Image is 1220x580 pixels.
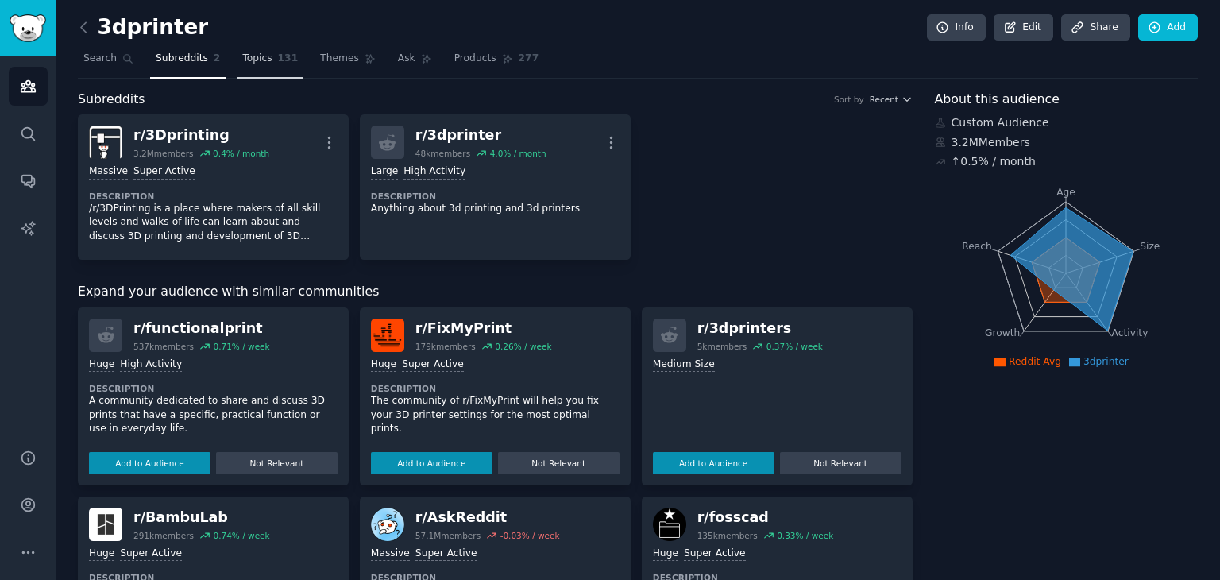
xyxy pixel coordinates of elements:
[89,358,114,373] div: Huge
[320,52,359,66] span: Themes
[216,452,338,474] button: Not Relevant
[371,452,492,474] button: Add to Audience
[133,319,270,338] div: r/ functionalprint
[133,508,270,528] div: r/ BambuLab
[490,148,546,159] div: 4.0 % / month
[133,164,195,180] div: Super Active
[213,148,269,159] div: 0.4 % / month
[213,341,269,352] div: 0.71 % / week
[454,52,496,66] span: Products
[1111,327,1148,338] tspan: Activity
[653,358,715,373] div: Medium Size
[994,14,1053,41] a: Edit
[371,164,398,180] div: Large
[402,358,464,373] div: Super Active
[697,319,823,338] div: r/ 3dprinters
[697,530,758,541] div: 135k members
[519,52,539,66] span: 277
[89,164,128,180] div: Massive
[78,46,139,79] a: Search
[89,452,210,474] button: Add to Audience
[697,508,834,528] div: r/ fosscad
[1061,14,1129,41] a: Share
[495,341,551,352] div: 0.26 % / week
[371,383,620,394] dt: Description
[415,148,470,159] div: 48k members
[1138,14,1198,41] a: Add
[237,46,303,79] a: Topics131
[133,530,194,541] div: 291k members
[403,164,465,180] div: High Activity
[392,46,438,79] a: Ask
[935,90,1060,110] span: About this audience
[371,508,404,541] img: AskReddit
[78,90,145,110] span: Subreddits
[766,341,823,352] div: 0.37 % / week
[935,114,1199,131] div: Custom Audience
[500,530,560,541] div: -0.03 % / week
[78,15,208,41] h2: 3dprinter
[962,240,992,251] tspan: Reach
[415,547,477,562] div: Super Active
[415,341,476,352] div: 179k members
[415,319,552,338] div: r/ FixMyPrint
[415,126,546,145] div: r/ 3dprinter
[89,191,338,202] dt: Description
[371,547,410,562] div: Massive
[89,126,122,159] img: 3Dprinting
[870,94,898,105] span: Recent
[120,358,182,373] div: High Activity
[1009,356,1061,367] span: Reddit Avg
[449,46,544,79] a: Products277
[83,52,117,66] span: Search
[78,114,349,260] a: 3Dprintingr/3Dprinting3.2Mmembers0.4% / monthMassiveSuper ActiveDescription/r/3DPrinting is a pla...
[684,547,746,562] div: Super Active
[315,46,381,79] a: Themes
[498,452,620,474] button: Not Relevant
[398,52,415,66] span: Ask
[89,383,338,394] dt: Description
[78,282,379,302] span: Expand your audience with similar communities
[985,327,1020,338] tspan: Growth
[1083,356,1129,367] span: 3dprinter
[371,319,404,352] img: FixMyPrint
[89,202,338,244] p: /r/3DPrinting is a place where makers of all skill levels and walks of life can learn about and d...
[278,52,299,66] span: 131
[834,94,864,105] div: Sort by
[780,452,901,474] button: Not Relevant
[133,126,269,145] div: r/ 3Dprinting
[133,341,194,352] div: 537k members
[214,52,221,66] span: 2
[89,547,114,562] div: Huge
[10,14,46,42] img: GummySearch logo
[777,530,833,541] div: 0.33 % / week
[371,394,620,436] p: The community of r/FixMyPrint will help you fix your 3D printer settings for the most optimal pri...
[653,508,686,541] img: fosscad
[870,94,913,105] button: Recent
[415,508,560,528] div: r/ AskReddit
[1056,187,1075,198] tspan: Age
[697,341,747,352] div: 5k members
[242,52,272,66] span: Topics
[415,530,481,541] div: 57.1M members
[371,358,396,373] div: Huge
[150,46,226,79] a: Subreddits2
[360,114,631,260] a: r/3dprinter48kmembers4.0% / monthLargeHigh ActivityDescriptionAnything about 3d printing and 3d p...
[133,148,194,159] div: 3.2M members
[952,153,1036,170] div: ↑ 0.5 % / month
[89,508,122,541] img: BambuLab
[935,134,1199,151] div: 3.2M Members
[156,52,208,66] span: Subreddits
[653,452,774,474] button: Add to Audience
[653,547,678,562] div: Huge
[1140,240,1160,251] tspan: Size
[927,14,986,41] a: Info
[120,547,182,562] div: Super Active
[89,394,338,436] p: A community dedicated to share and discuss 3D prints that have a specific, practical function or ...
[371,202,620,216] p: Anything about 3d printing and 3d printers
[213,530,269,541] div: 0.74 % / week
[371,191,620,202] dt: Description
